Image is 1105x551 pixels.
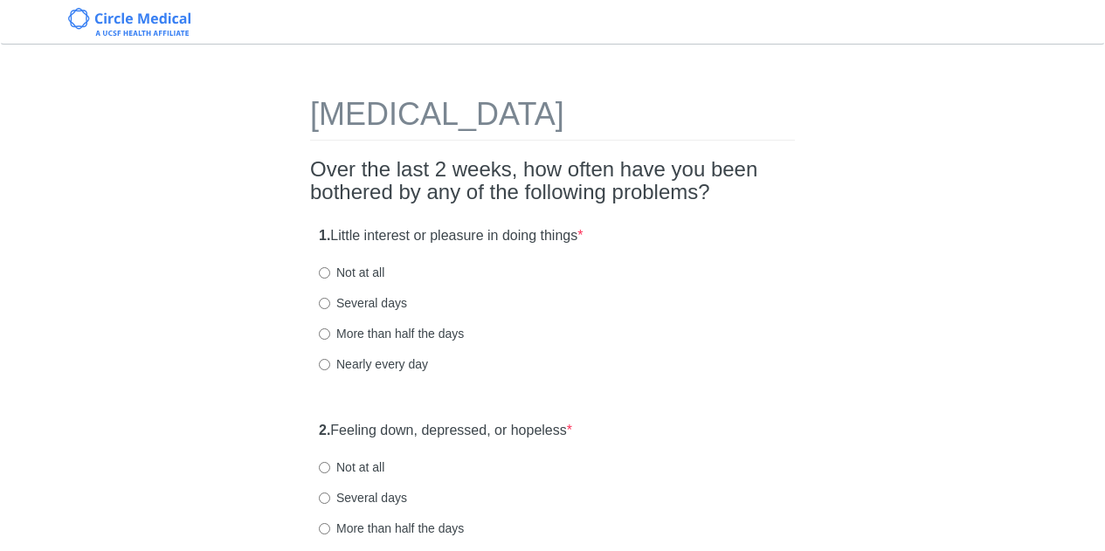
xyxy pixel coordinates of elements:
img: Circle Medical Logo [68,8,191,36]
strong: 2. [319,423,330,437]
label: Little interest or pleasure in doing things [319,226,583,246]
input: Not at all [319,462,330,473]
input: Nearly every day [319,359,330,370]
input: More than half the days [319,523,330,534]
input: More than half the days [319,328,330,340]
label: Feeling down, depressed, or hopeless [319,421,572,441]
label: More than half the days [319,520,464,537]
label: Several days [319,489,407,506]
h2: Over the last 2 weeks, how often have you been bothered by any of the following problems? [310,158,795,204]
label: Several days [319,294,407,312]
label: More than half the days [319,325,464,342]
label: Not at all [319,458,384,476]
h1: [MEDICAL_DATA] [310,97,795,141]
input: Not at all [319,267,330,279]
strong: 1. [319,228,330,243]
input: Several days [319,492,330,504]
input: Several days [319,298,330,309]
label: Nearly every day [319,355,428,373]
label: Not at all [319,264,384,281]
